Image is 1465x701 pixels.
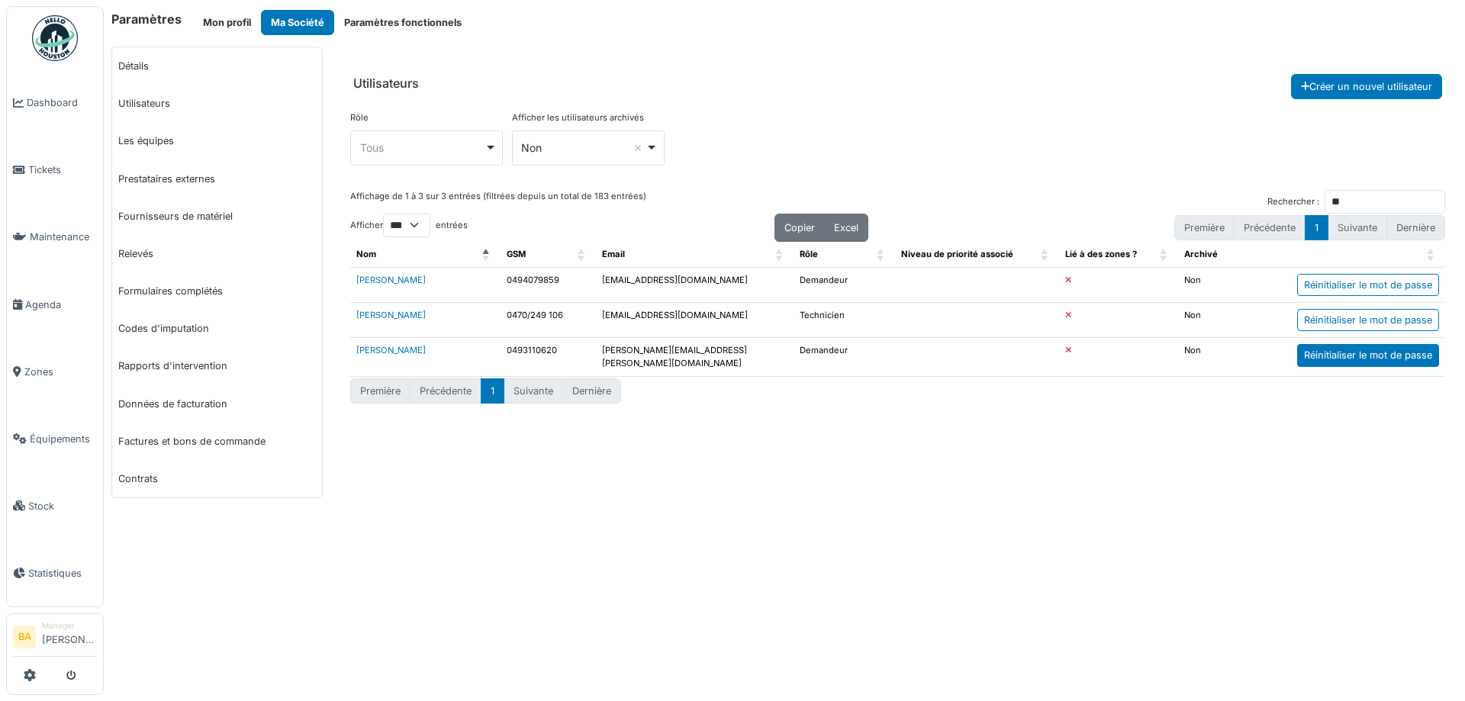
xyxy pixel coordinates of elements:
[13,625,36,648] li: BA
[630,140,646,156] button: Remove item: 'false'
[834,222,858,233] span: Excel
[774,214,825,242] button: Copier
[1178,267,1261,302] td: Non
[794,303,894,338] td: Technicien
[7,405,103,472] a: Équipements
[27,95,97,110] span: Dashboard
[877,242,886,267] span: Rôle: Activate to sort
[481,378,504,404] button: 1
[28,162,97,177] span: Tickets
[1297,344,1439,366] div: Réinitialiser le mot de passe
[360,140,485,156] div: Tous
[112,347,322,384] a: Rapports d'intervention
[356,345,426,355] a: [PERSON_NAME]
[1297,309,1439,331] div: Réinitialiser le mot de passe
[501,338,596,377] td: 0493110620
[112,160,322,198] a: Prestataires externes
[13,620,97,657] a: BA Manager[PERSON_NAME]
[1305,215,1328,240] button: 1
[334,10,472,35] button: Paramètres fonctionnels
[30,432,97,446] span: Équipements
[1267,195,1319,208] label: Rechercher :
[901,249,1013,259] span: Niveau de priorité associé
[112,385,322,423] a: Données de facturation
[1178,303,1261,338] td: Non
[512,111,644,124] label: Afficher les utilisateurs archivés
[42,620,97,632] div: Manager
[112,47,322,85] a: Détails
[112,235,322,272] a: Relevés
[25,297,97,312] span: Agenda
[7,539,103,606] a: Statistiques
[350,378,621,404] nav: pagination
[30,230,97,244] span: Maintenance
[112,85,322,122] a: Utilisateurs
[1160,242,1169,267] span: Lié à des zones ?: Activate to sort
[794,267,894,302] td: Demandeur
[482,242,491,267] span: Nom: Activate to invert sorting
[112,198,322,235] a: Fournisseurs de matériel
[42,620,97,653] li: [PERSON_NAME]
[521,140,646,156] div: Non
[794,338,894,377] td: Demandeur
[775,242,784,267] span: Email: Activate to sort
[1297,274,1439,296] div: Réinitialiser le mot de passe
[1178,338,1261,377] td: Non
[800,249,818,259] span: Rôle
[112,460,322,497] a: Contrats
[112,272,322,310] a: Formulaires complétés
[356,249,376,259] span: Nom
[356,310,426,320] a: [PERSON_NAME]
[1427,242,1436,267] span: : Activate to sort
[112,423,322,460] a: Factures et bons de commande
[824,214,868,242] button: Excel
[111,12,182,27] h6: Paramètres
[507,249,526,259] span: GSM
[383,214,430,237] select: Afficherentrées
[353,76,419,91] h6: Utilisateurs
[350,111,369,124] label: Rôle
[602,249,625,259] span: Email
[112,310,322,347] a: Codes d'imputation
[7,338,103,405] a: Zones
[28,499,97,513] span: Stock
[501,267,596,302] td: 0494079859
[193,10,261,35] button: Mon profil
[784,222,815,233] span: Copier
[1041,242,1050,267] span: Niveau de priorité associé : Activate to sort
[7,137,103,204] a: Tickets
[7,204,103,271] a: Maintenance
[501,303,596,338] td: 0470/249 106
[356,275,426,285] a: [PERSON_NAME]
[7,472,103,539] a: Stock
[261,10,334,35] button: Ma Société
[112,122,322,159] a: Les équipes
[350,190,646,214] div: Affichage de 1 à 3 sur 3 entrées (filtrées depuis un total de 183 entrées)
[24,365,97,379] span: Zones
[596,338,794,377] td: [PERSON_NAME][EMAIL_ADDRESS][PERSON_NAME][DOMAIN_NAME]
[28,566,97,580] span: Statistiques
[1174,215,1445,240] nav: pagination
[596,267,794,302] td: [EMAIL_ADDRESS][DOMAIN_NAME]
[350,214,468,237] label: Afficher entrées
[7,271,103,338] a: Agenda
[1291,74,1442,99] button: Créer un nouvel utilisateur
[596,303,794,338] td: [EMAIL_ADDRESS][DOMAIN_NAME]
[1184,249,1218,259] span: Archivé
[1065,249,1137,259] span: Lié à des zones ?
[578,242,587,267] span: GSM: Activate to sort
[7,69,103,137] a: Dashboard
[32,15,78,61] img: Badge_color-CXgf-gQk.svg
